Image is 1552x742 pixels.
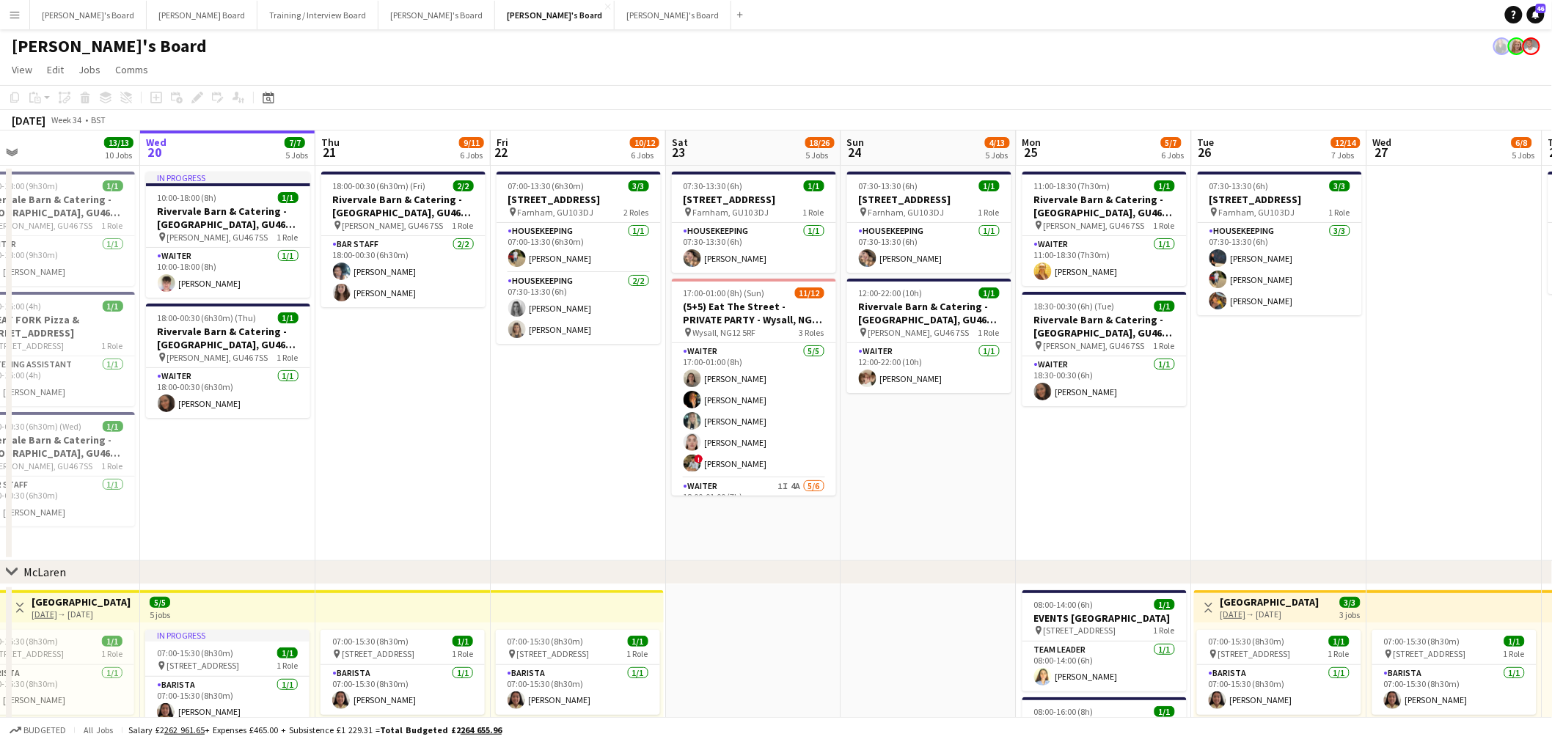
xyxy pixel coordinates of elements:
h3: [GEOGRAPHIC_DATA] [1220,595,1319,609]
h3: [STREET_ADDRESS] [497,193,661,206]
span: 07:00-15:30 (8h30m) [157,647,233,658]
app-job-card: 07:00-15:30 (8h30m)1/1 [STREET_ADDRESS]1 RoleBarista1/107:00-15:30 (8h30m)[PERSON_NAME] [1372,630,1537,715]
button: Training / Interview Board [257,1,378,29]
app-job-card: 18:30-00:30 (6h) (Tue)1/1Rivervale Barn & Catering - [GEOGRAPHIC_DATA], GU46 7SS [PERSON_NAME], G... [1022,292,1187,406]
span: 5/7 [1161,137,1182,148]
span: 07:30-13:30 (6h) [859,180,918,191]
span: Edit [47,63,64,76]
span: 18:00-00:30 (6h30m) (Thu) [158,312,257,323]
h3: Rivervale Barn & Catering - [GEOGRAPHIC_DATA], GU46 7SS [1022,313,1187,339]
app-job-card: 12:00-22:00 (10h)1/1Rivervale Barn & Catering - [GEOGRAPHIC_DATA], GU46 7SS [PERSON_NAME], GU46 7... [847,279,1011,393]
h3: EVENTS [GEOGRAPHIC_DATA] [1022,611,1187,625]
h3: Rivervale Barn & Catering - [GEOGRAPHIC_DATA], GU46 7SS [847,300,1011,326]
div: 3 jobs [1340,608,1361,620]
app-job-card: 07:00-15:30 (8h30m)1/1 [STREET_ADDRESS]1 RoleBarista1/107:00-15:30 (8h30m)[PERSON_NAME] [496,630,660,715]
div: 6 Jobs [460,150,483,161]
h3: [STREET_ADDRESS] [672,193,836,206]
h3: Rivervale Barn & Catering - [GEOGRAPHIC_DATA], GU46 7SS [1022,193,1187,219]
span: [PERSON_NAME], GU46 7SS [343,220,444,231]
div: In progress [146,172,310,183]
app-job-card: In progress07:00-15:30 (8h30m)1/1 [STREET_ADDRESS]1 RoleBarista1/107:00-15:30 (8h30m)[PERSON_NAME] [145,630,310,727]
span: 3 Roles [799,327,824,338]
a: Comms [109,60,154,79]
app-card-role: Barista1/107:00-15:30 (8h30m)[PERSON_NAME] [1197,665,1361,715]
app-card-role: TEAM LEADER1/108:00-14:00 (6h)[PERSON_NAME] [1022,642,1187,691]
span: Wed [146,136,166,149]
app-job-card: 07:00-15:30 (8h30m)1/1 [STREET_ADDRESS]1 RoleBarista1/107:00-15:30 (8h30m)[PERSON_NAME] [321,630,485,715]
button: [PERSON_NAME]'s Board [378,1,495,29]
span: [STREET_ADDRESS] [166,660,239,671]
span: 07:00-15:30 (8h30m) [1209,636,1285,647]
div: [DATE] [12,113,45,128]
span: 1 Role [102,460,123,471]
tcxspan: Call 18-08-2025 via 3CX [32,609,57,620]
span: Budgeted [23,725,66,735]
div: 17:00-01:00 (8h) (Sun)11/12(5+5) Eat The Street - PRIVATE PARTY - Wysall, NG12 5RF Wysall, NG12 5... [672,279,836,496]
span: 24 [845,144,865,161]
app-user-avatar: Caitlin Simpson-Hodson [1508,37,1526,55]
app-card-role: Housekeeping1/107:30-13:30 (6h)[PERSON_NAME] [847,223,1011,273]
span: 18/26 [805,137,835,148]
a: Edit [41,60,70,79]
div: 6 Jobs [1162,150,1185,161]
span: 1 Role [1154,220,1175,231]
span: 08:00-14:00 (6h) [1034,599,1094,610]
app-card-role: Housekeeping1/107:30-13:30 (6h)[PERSON_NAME] [672,223,836,273]
app-job-card: 11:00-18:30 (7h30m)1/1Rivervale Barn & Catering - [GEOGRAPHIC_DATA], GU46 7SS [PERSON_NAME], GU46... [1022,172,1187,286]
app-card-role: Barista1/107:00-15:30 (8h30m)[PERSON_NAME] [496,665,660,715]
app-job-card: 07:30-13:30 (6h)1/1[STREET_ADDRESS] Farnham, GU10 3DJ1 RoleHousekeeping1/107:30-13:30 (6h)[PERSON... [847,172,1011,273]
app-job-card: 18:00-00:30 (6h30m) (Fri)2/2Rivervale Barn & Catering - [GEOGRAPHIC_DATA], GU46 7SS [PERSON_NAME]... [321,172,486,307]
h3: [STREET_ADDRESS] [1198,193,1362,206]
span: 1/1 [103,421,123,432]
span: 6/8 [1512,137,1532,148]
app-card-role: Housekeeping2/207:30-13:30 (6h)[PERSON_NAME][PERSON_NAME] [497,273,661,344]
div: 5 Jobs [285,150,308,161]
span: Sat [672,136,688,149]
app-job-card: 07:00-13:30 (6h30m)3/3[STREET_ADDRESS] Farnham, GU10 3DJ2 RolesHousekeeping1/107:00-13:30 (6h30m)... [497,172,661,344]
div: In progress [145,630,310,642]
span: 3/3 [629,180,649,191]
span: 07:00-15:30 (8h30m) [508,636,584,647]
span: 22 [494,144,508,161]
span: [PERSON_NAME], GU46 7SS [1044,220,1145,231]
h1: [PERSON_NAME]'s Board [12,35,207,57]
span: [STREET_ADDRESS] [1044,625,1116,636]
div: 5 Jobs [806,150,834,161]
div: 5 Jobs [986,150,1009,161]
span: 23 [670,144,688,161]
span: 1/1 [1154,180,1175,191]
span: 12/14 [1331,137,1361,148]
span: 07:30-13:30 (6h) [684,180,743,191]
span: 1/1 [453,636,473,647]
span: 1 Role [1329,207,1350,218]
span: 46 [1536,4,1546,13]
app-job-card: 08:00-14:00 (6h)1/1EVENTS [GEOGRAPHIC_DATA] [STREET_ADDRESS]1 RoleTEAM LEADER1/108:00-14:00 (6h)[... [1022,590,1187,691]
span: 1 Role [277,660,298,671]
app-job-card: 18:00-00:30 (6h30m) (Thu)1/1Rivervale Barn & Catering - [GEOGRAPHIC_DATA], GU46 7SS [PERSON_NAME]... [146,304,310,418]
h3: [GEOGRAPHIC_DATA] [32,595,131,609]
span: [PERSON_NAME], GU46 7SS [1044,340,1145,351]
span: 27 [1371,144,1392,161]
span: Wysall, NG12 5RF [693,327,756,338]
span: 21 [319,144,340,161]
button: [PERSON_NAME]'s Board [615,1,731,29]
div: 10 Jobs [105,150,133,161]
span: Wed [1373,136,1392,149]
span: 1/1 [1154,301,1175,312]
span: 1 Role [627,648,648,659]
span: 07:00-15:30 (8h30m) [332,636,409,647]
span: 2 Roles [624,207,649,218]
app-card-role: Barista1/107:00-15:30 (8h30m)[PERSON_NAME] [145,677,310,727]
span: 3/3 [1340,597,1361,608]
span: 1/1 [979,180,1000,191]
span: 1 Role [803,207,824,218]
app-card-role: Barista1/107:00-15:30 (8h30m)[PERSON_NAME] [321,665,485,715]
div: 5 jobs [150,608,170,620]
